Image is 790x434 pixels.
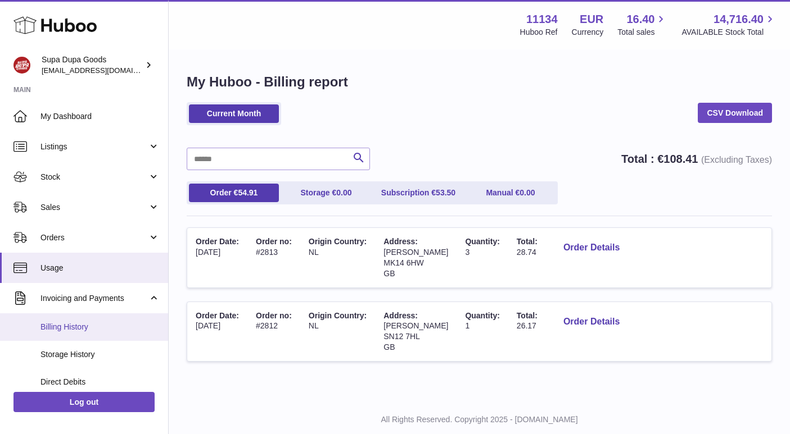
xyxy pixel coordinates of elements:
button: Order Details [554,310,629,334]
span: SN12 7HL [383,332,420,341]
span: Total: [517,311,538,320]
span: Usage [40,263,160,273]
a: Subscription €53.50 [373,184,463,202]
span: [EMAIL_ADDRESS][DOMAIN_NAME] [42,66,165,75]
span: 0.00 [520,188,535,197]
span: 108.41 [663,153,698,165]
a: Current Month [189,104,279,123]
span: Order no: [256,311,292,320]
a: CSV Download [698,103,772,123]
td: NL [300,228,375,287]
button: Order Details [554,236,629,259]
span: Quantity: [465,237,499,246]
span: Invoicing and Payments [40,293,148,304]
td: #2812 [247,302,300,362]
td: NL [300,302,375,362]
span: (Excluding Taxes) [701,155,772,165]
td: #2813 [247,228,300,287]
span: Order Date: [196,311,239,320]
a: Log out [13,392,155,412]
a: Storage €0.00 [281,184,371,202]
span: Direct Debits [40,377,160,387]
div: Huboo Ref [520,27,558,38]
span: Origin Country: [309,237,367,246]
h1: My Huboo - Billing report [187,73,772,91]
span: 14,716.40 [714,12,764,27]
span: 28.74 [517,248,536,257]
span: Billing History [40,322,160,332]
span: Address: [383,237,418,246]
img: hello@slayalldayofficial.com [13,57,30,74]
span: 0.00 [336,188,351,197]
span: Storage History [40,349,160,360]
span: 16.40 [626,12,654,27]
strong: EUR [580,12,603,27]
span: Order Date: [196,237,239,246]
span: [PERSON_NAME] [383,248,448,257]
span: Order no: [256,237,292,246]
span: Orders [40,232,148,243]
strong: Total : € [621,153,772,165]
span: Total: [517,237,538,246]
span: 54.91 [238,188,258,197]
div: Supa Dupa Goods [42,54,143,76]
span: GB [383,342,395,351]
td: 1 [457,302,508,362]
a: Manual €0.00 [466,184,556,202]
span: Origin Country: [309,311,367,320]
a: 14,716.40 AVAILABLE Stock Total [681,12,777,38]
span: Listings [40,141,148,152]
td: 3 [457,228,508,287]
strong: 11134 [526,12,558,27]
span: Quantity: [465,311,499,320]
td: [DATE] [187,302,247,362]
span: Stock [40,172,148,182]
span: MK14 6HW [383,258,424,267]
span: GB [383,269,395,278]
a: 16.40 Total sales [617,12,667,38]
span: 26.17 [517,321,536,330]
span: 53.50 [436,188,455,197]
p: All Rights Reserved. Copyright 2025 - [DOMAIN_NAME] [178,414,781,425]
a: Order €54.91 [189,184,279,202]
span: My Dashboard [40,111,160,122]
td: [DATE] [187,228,247,287]
div: Currency [572,27,604,38]
span: Total sales [617,27,667,38]
span: [PERSON_NAME] [383,321,448,330]
span: Sales [40,202,148,213]
span: AVAILABLE Stock Total [681,27,777,38]
span: Address: [383,311,418,320]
